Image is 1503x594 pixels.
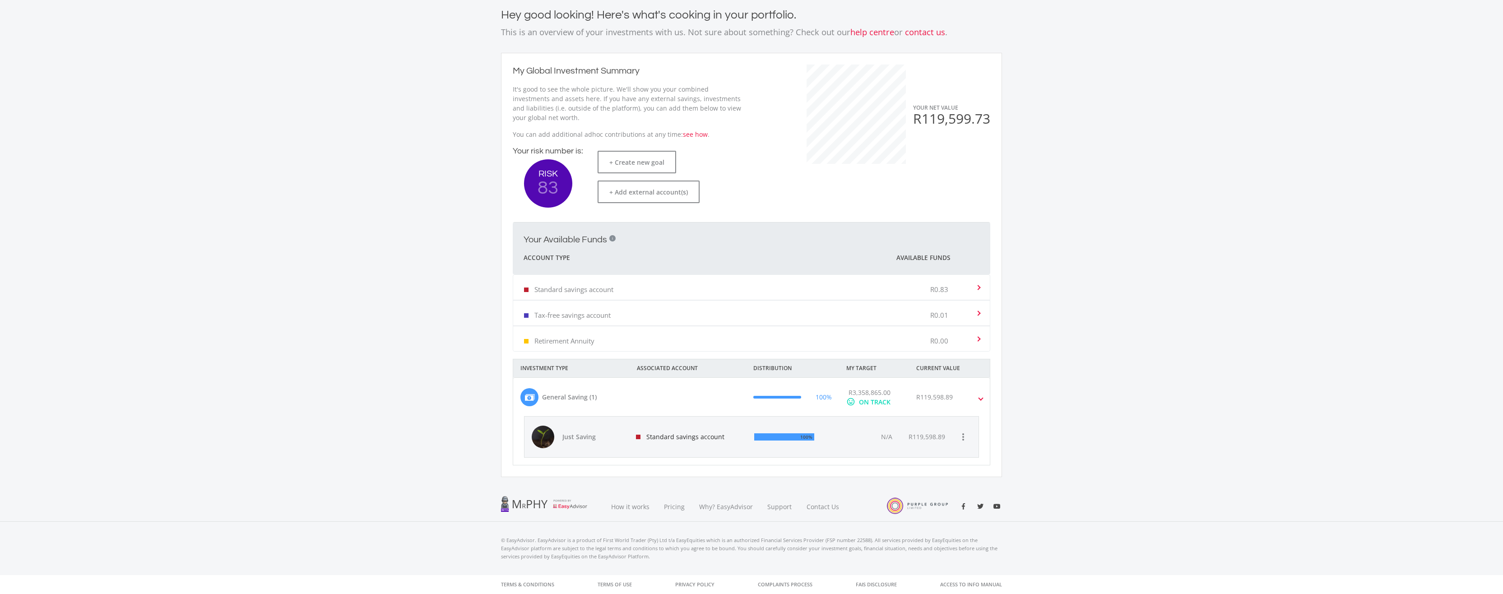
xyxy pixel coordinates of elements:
button: more_vert [954,428,972,446]
mat-expansion-panel-header: Standard savings account R0.83 [513,275,990,300]
a: Contact Us [799,492,847,522]
mat-expansion-panel-header: Retirement Annuity R0.00 [513,326,990,351]
p: You can add additional adhoc contributions at any time: . [513,130,742,139]
button: + Add external account(s) [598,181,700,203]
div: i [609,235,616,241]
a: help centre [850,26,894,37]
div: MY TARGET [839,359,909,377]
span: 83 [524,178,572,198]
a: Access to Info Manual [940,575,1002,594]
button: RISK 83 [524,159,572,208]
p: R0.00 [930,336,948,345]
mat-expansion-panel-header: General Saving (1) 100% R3,358,865.00 mood ON TRACK R119,598.89 [513,378,990,416]
div: ASSOCIATED ACCOUNT [630,359,746,377]
span: RISK [524,169,572,178]
a: How it works [604,492,657,522]
div: General Saving (1) 100% R3,358,865.00 mood ON TRACK R119,598.89 [513,416,990,465]
a: Support [760,492,799,522]
span: YOUR NET VALUE [913,104,958,111]
i: mood [846,397,855,406]
span: Account Type [524,252,570,263]
a: Privacy Policy [675,575,714,594]
div: DISTRIBUTION [746,359,839,377]
i: more_vert [958,432,969,442]
p: R0.01 [930,311,948,320]
div: 100% [816,392,832,402]
div: CURRENT VALUE [909,359,1002,377]
p: © EasyAdvisor. EasyAdvisor is a product of First World Trader (Pty) Ltd t/a EasyEquities which is... [501,536,1002,561]
a: contact us [905,26,945,37]
h2: Your Available Funds [524,234,607,245]
a: Terms & Conditions [501,575,554,594]
mat-expansion-panel-header: Tax-free savings account R0.01 [513,301,990,325]
div: Your Available Funds i Account Type Available Funds [513,274,990,352]
h2: My Global Investment Summary [513,65,640,78]
div: General Saving (1) [542,392,597,402]
h4: Hey good looking! Here's what's cooking in your portfolio. [501,8,1002,22]
a: Terms of Use [598,575,632,594]
div: 100% [798,432,812,441]
p: Standard savings account [534,285,613,294]
button: + Create new goal [598,151,676,173]
p: Tax-free savings account [534,311,611,320]
div: Standard savings account [629,417,747,457]
span: Available Funds [896,253,950,262]
h4: Your risk number is: [513,146,583,156]
a: Why? EasyAdvisor [692,492,760,522]
div: R119,598.89 [916,392,953,402]
div: INVESTMENT TYPE [513,359,630,377]
span: R3,358,865.00 [849,388,891,397]
div: R119,598.89 [909,432,945,441]
mat-expansion-panel-header: Your Available Funds i Account Type Available Funds [513,223,990,274]
a: see how [683,130,708,139]
div: ON TRACK [859,397,891,407]
p: It's good to see the whole picture. We'll show you your combined investments and assets here. If ... [513,84,742,122]
p: R0.83 [930,285,948,294]
span: N/A [881,432,892,441]
span: Just Saving [562,432,626,441]
span: R119,599.73 [913,109,990,128]
a: Complaints Process [758,575,812,594]
a: FAIS Disclosure [856,575,897,594]
p: This is an overview of your investments with us. Not sure about something? Check out our or . [501,26,1002,38]
p: Retirement Annuity [534,336,594,345]
a: Pricing [657,492,692,522]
